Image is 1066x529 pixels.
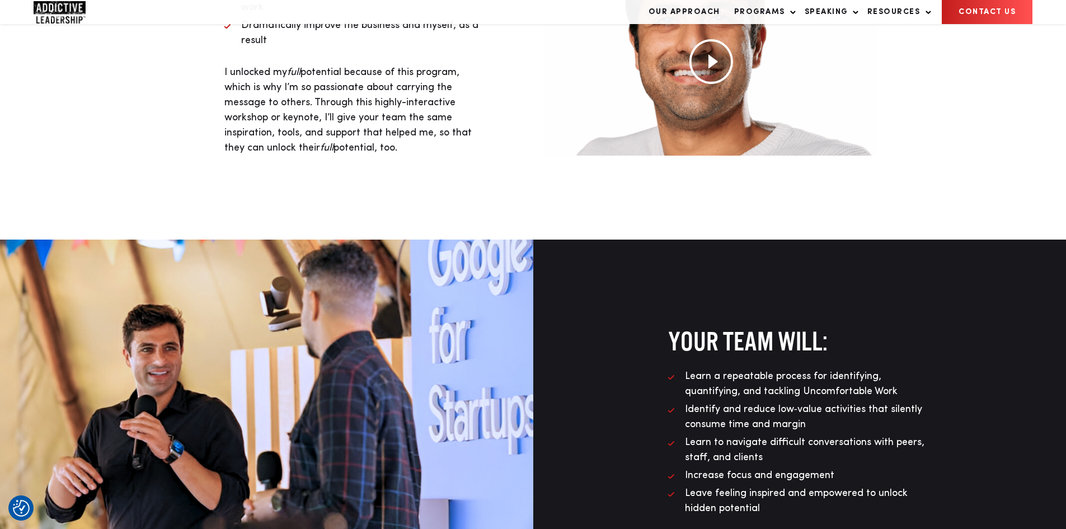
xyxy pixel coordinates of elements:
a: Speaking [799,1,859,24]
img: Company Logo [34,1,86,24]
img: Play video [688,40,733,85]
a: Our Approach [643,1,726,24]
em: full [287,67,300,77]
li: Learn a repeatable process for identifying, quantifying, and tackling Uncomfortable Work [668,369,931,399]
em: full [320,143,334,153]
h2: YOUR team WILL: [668,324,931,358]
li: Identify and reduce low‑value activities that silently consume time and margin [668,402,931,432]
a: Resources [862,1,932,24]
span: Increase focus and engagement [685,470,834,480]
a: Home [34,1,101,24]
a: Programs [729,1,796,24]
button: Consent Preferences [13,500,30,517]
span: Learn to navigate difficult conversations with peers, staff, and clients [685,437,924,462]
img: Revisit consent button [13,500,30,517]
span: I unlocked my potential because of this program, which is why I’m so passionate about carrying th... [224,67,472,153]
span: Leave feeling inspired and empowered to unlock hidden potential [685,488,908,513]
